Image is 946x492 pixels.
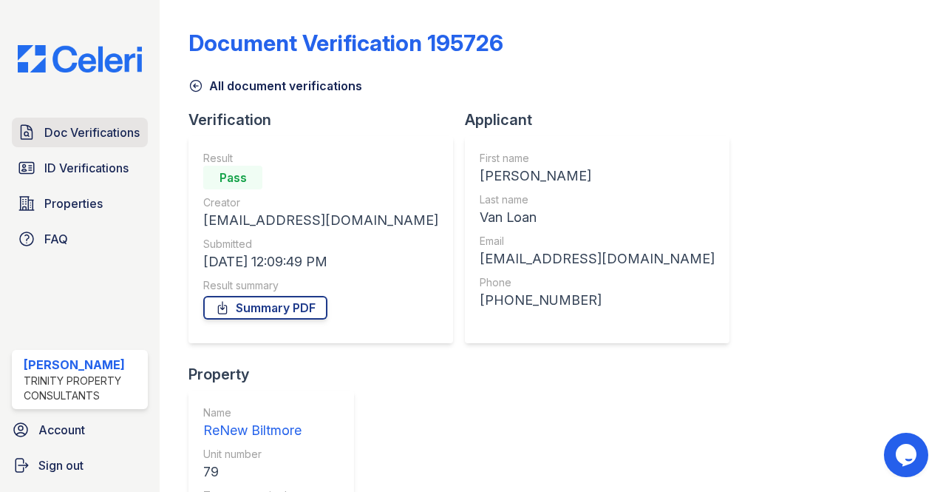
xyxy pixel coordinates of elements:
[44,195,103,212] span: Properties
[24,356,142,374] div: [PERSON_NAME]
[44,230,68,248] span: FAQ
[465,109,741,130] div: Applicant
[12,153,148,183] a: ID Verifications
[38,421,85,439] span: Account
[480,151,715,166] div: First name
[188,364,366,385] div: Property
[203,278,438,293] div: Result summary
[203,405,302,441] a: Name ReNew Biltmore
[480,275,715,290] div: Phone
[188,109,465,130] div: Verification
[203,447,302,462] div: Unit number
[12,224,148,254] a: FAQ
[6,415,154,445] a: Account
[480,166,715,186] div: [PERSON_NAME]
[480,234,715,249] div: Email
[203,420,302,441] div: ReNew Biltmore
[203,151,438,166] div: Result
[44,159,129,177] span: ID Verifications
[203,405,302,420] div: Name
[203,252,438,272] div: [DATE] 12:09:49 PM
[480,192,715,207] div: Last name
[6,451,154,480] a: Sign out
[188,30,503,56] div: Document Verification 195726
[480,207,715,228] div: Van Loan
[203,296,327,320] a: Summary PDF
[480,249,715,269] div: [EMAIL_ADDRESS][DOMAIN_NAME]
[203,195,438,210] div: Creator
[38,456,84,474] span: Sign out
[24,374,142,403] div: Trinity Property Consultants
[6,45,154,73] img: CE_Logo_Blue-a8612792a0a2168367f1c8372b55b34899dd931a85d93a1a3d3e32e68fde9ad4.png
[480,290,715,311] div: [PHONE_NUMBER]
[203,210,438,231] div: [EMAIL_ADDRESS][DOMAIN_NAME]
[12,118,148,147] a: Doc Verifications
[203,462,302,482] div: 79
[203,166,262,189] div: Pass
[884,433,931,477] iframe: chat widget
[203,237,438,252] div: Submitted
[44,124,140,141] span: Doc Verifications
[188,77,362,95] a: All document verifications
[12,189,148,218] a: Properties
